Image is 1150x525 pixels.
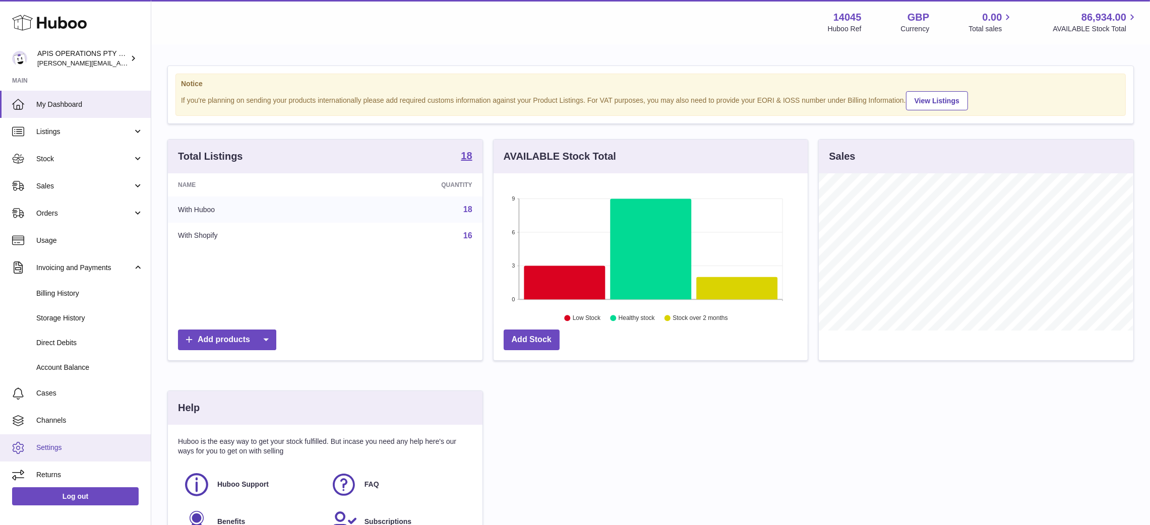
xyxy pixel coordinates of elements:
h3: Help [178,401,200,415]
a: 0.00 Total sales [969,11,1013,34]
td: With Shopify [168,223,337,249]
div: Huboo Ref [828,24,862,34]
img: david.ryan@honeyforlife.com.au [12,51,27,66]
text: 9 [512,195,515,202]
div: If you're planning on sending your products internationally please add required customs informati... [181,90,1120,110]
span: Settings [36,443,143,452]
span: Orders [36,209,133,218]
a: 86,934.00 AVAILABLE Stock Total [1053,11,1138,34]
span: Stock [36,154,133,164]
a: FAQ [330,471,467,498]
strong: 18 [461,151,472,161]
a: 18 [461,151,472,163]
a: Huboo Support [183,471,320,498]
a: Log out [12,487,139,505]
span: Listings [36,127,133,137]
td: With Huboo [168,196,337,223]
text: Stock over 2 months [673,315,728,322]
span: Direct Debits [36,338,143,348]
h3: Total Listings [178,150,243,163]
span: Cases [36,388,143,398]
span: AVAILABLE Stock Total [1053,24,1138,34]
th: Name [168,173,337,196]
strong: GBP [907,11,929,24]
span: My Dashboard [36,100,143,109]
text: 3 [512,263,515,269]
text: 6 [512,229,515,235]
h3: AVAILABLE Stock Total [504,150,616,163]
a: View Listings [906,91,968,110]
a: Add Stock [504,330,560,350]
span: Huboo Support [217,480,269,489]
span: Invoicing and Payments [36,263,133,273]
span: FAQ [365,480,379,489]
span: [PERSON_NAME][EMAIL_ADDRESS][PERSON_NAME][DOMAIN_NAME] [37,59,256,67]
span: 86,934.00 [1081,11,1126,24]
span: Billing History [36,289,143,298]
strong: 14045 [833,11,862,24]
span: 0.00 [983,11,1002,24]
span: Sales [36,181,133,191]
h3: Sales [829,150,855,163]
div: Currency [901,24,930,34]
div: APIS OPERATIONS PTY LTD, T/A HONEY FOR LIFE [37,49,128,68]
span: Channels [36,416,143,425]
span: Total sales [969,24,1013,34]
text: Healthy stock [619,315,655,322]
span: Usage [36,236,143,245]
span: Account Balance [36,363,143,372]
a: 16 [463,231,472,240]
th: Quantity [337,173,482,196]
span: Storage History [36,313,143,323]
span: Returns [36,470,143,480]
a: 18 [463,205,472,214]
p: Huboo is the easy way to get your stock fulfilled. But incase you need any help here's our ways f... [178,437,472,456]
text: Low Stock [573,315,601,322]
strong: Notice [181,79,1120,89]
text: 0 [512,296,515,302]
a: Add products [178,330,276,350]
